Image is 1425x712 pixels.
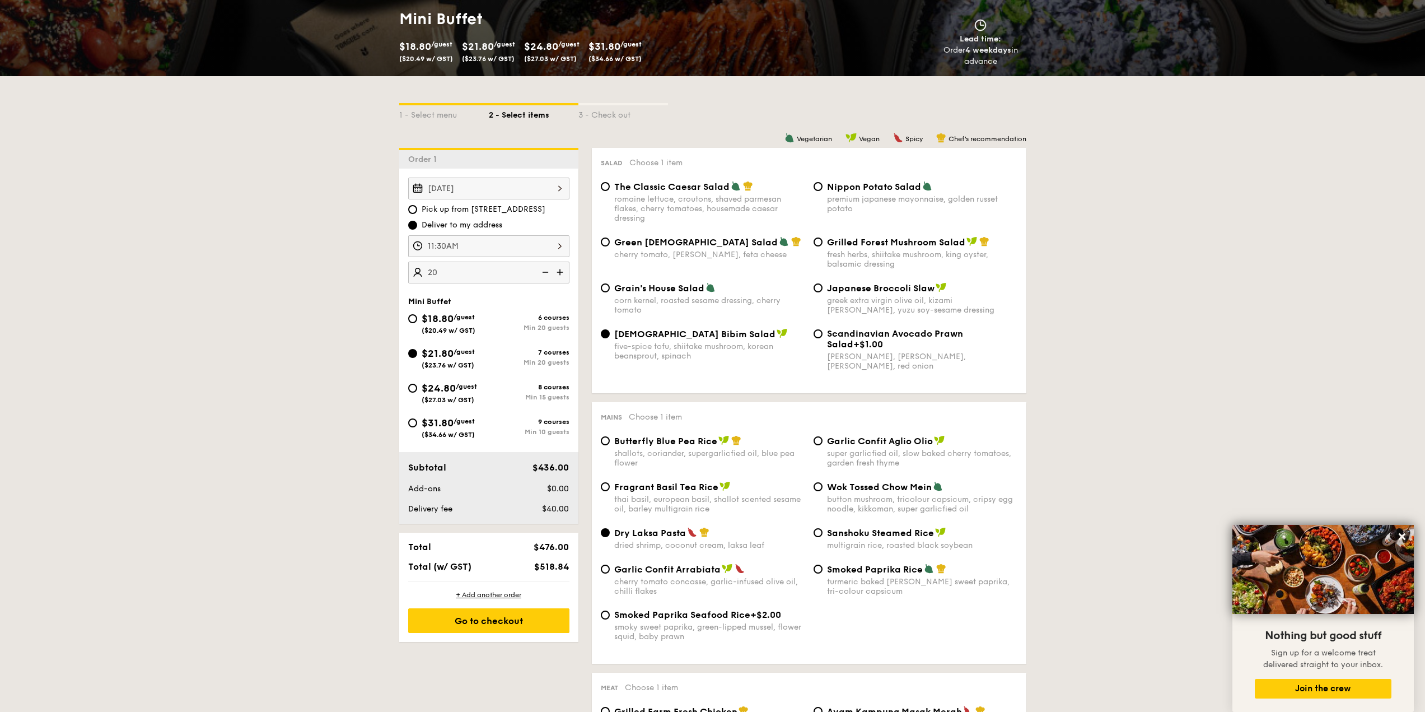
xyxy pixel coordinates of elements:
[588,55,642,63] span: ($34.66 w/ GST)
[408,178,569,199] input: Event date
[422,327,475,334] span: ($20.49 w/ GST)
[408,542,431,552] span: Total
[719,481,731,491] img: icon-vegan.f8ff3823.svg
[489,324,569,332] div: Min 20 guests
[629,158,683,167] span: Choose 1 item
[408,384,417,393] input: $24.80/guest($27.03 w/ GST)8 coursesMin 15 guests
[456,383,477,390] span: /guest
[601,159,623,167] span: Salad
[578,105,668,121] div: 3 - Check out
[408,349,417,358] input: $21.80/guest($23.76 w/ GST)7 coursesMin 20 guests
[960,34,1001,44] span: Lead time:
[408,561,471,572] span: Total (w/ GST)
[422,382,456,394] span: $24.80
[797,135,832,143] span: Vegetarian
[489,393,569,401] div: Min 15 guests
[524,40,558,53] span: $24.80
[687,527,697,537] img: icon-spicy.37a8142b.svg
[408,484,441,494] span: Add-ons
[827,541,1017,550] div: multigrain rice, roasted black soybean
[489,428,569,436] div: Min 10 guests
[853,339,883,350] span: +$1.00
[408,205,417,214] input: Pick up from [STREET_ADDRESS]
[706,282,716,292] img: icon-vegetarian.fe4039eb.svg
[408,221,417,230] input: Deliver to my address
[454,348,475,356] span: /guest
[827,328,963,350] span: Scandinavian Avocado Prawn Salad
[1255,679,1391,699] button: Join the crew
[489,314,569,322] div: 6 courses
[614,564,721,575] span: Garlic Confit Arrabiata
[408,314,417,323] input: $18.80/guest($20.49 w/ GST)6 coursesMin 20 guests
[489,105,578,121] div: 2 - Select items
[722,564,733,574] img: icon-vegan.f8ff3823.svg
[936,282,947,292] img: icon-vegan.f8ff3823.svg
[601,413,622,421] span: Mains
[814,283,823,292] input: Japanese Broccoli Slawgreek extra virgin olive oil, kizami [PERSON_NAME], yuzu soy-sesame dressing
[408,504,452,514] span: Delivery fee
[791,236,801,246] img: icon-chef-hat.a58ddaea.svg
[422,347,454,360] span: $21.80
[1265,629,1381,643] span: Nothing but good stuff
[859,135,880,143] span: Vegan
[422,431,475,439] span: ($34.66 w/ GST)
[431,40,452,48] span: /guest
[422,417,454,429] span: $31.80
[489,418,569,426] div: 9 courses
[936,564,946,574] img: icon-chef-hat.a58ddaea.svg
[614,342,805,361] div: five-spice tofu, shiitake mushroom, korean beansprout, spinach
[536,262,553,283] img: icon-reduce.1d2dbef1.svg
[601,565,610,574] input: Garlic Confit Arrabiatacherry tomato concasse, garlic-infused olive oil, chilli flakes
[614,449,805,468] div: shallots, coriander, supergarlicfied oil, blue pea flower
[399,40,431,53] span: $18.80
[827,495,1017,514] div: button mushroom, tricolour capsicum, cripsy egg noodle, kikkoman, super garlicfied oil
[922,181,932,191] img: icon-vegetarian.fe4039eb.svg
[614,296,805,315] div: corn kernel, roasted sesame dressing, cherry tomato
[625,683,678,692] span: Choose 1 item
[422,313,454,325] span: $18.80
[399,9,708,29] h1: Mini Buffet
[399,55,453,63] span: ($20.49 w/ GST)
[408,262,569,283] input: Number of guests
[614,194,805,223] div: romaine lettuce, croutons, shaved parmesan flakes, cherry tomatoes, housemade caesar dressing
[827,283,935,294] span: Japanese Broccoli Slaw
[614,609,750,620] span: Smoked Paprika Seafood Rice
[614,283,704,294] span: Grain's House Salad
[408,155,441,164] span: Order 1
[777,328,788,338] img: icon-vegan.f8ff3823.svg
[454,417,475,425] span: /guest
[814,482,823,491] input: Wok Tossed Chow Meinbutton mushroom, tricolour capsicum, cripsy egg noodle, kikkoman, super garli...
[814,329,823,338] input: Scandinavian Avocado Prawn Salad+$1.00[PERSON_NAME], [PERSON_NAME], [PERSON_NAME], red onion
[814,528,823,537] input: Sanshoku Steamed Ricemultigrain rice, roasted black soybean
[408,418,417,427] input: $31.80/guest($34.66 w/ GST)9 coursesMin 10 guests
[1393,528,1411,546] button: Close
[489,359,569,366] div: Min 20 guests
[934,435,945,445] img: icon-vegan.f8ff3823.svg
[827,237,965,248] span: Grilled Forest Mushroom Salad
[399,105,489,121] div: 1 - Select menu
[422,396,474,404] span: ($27.03 w/ GST)
[408,608,569,633] div: Go to checkout
[893,133,903,143] img: icon-spicy.37a8142b.svg
[614,182,730,192] span: The Classic Caesar Salad
[601,329,610,338] input: [DEMOGRAPHIC_DATA] Bibim Saladfive-spice tofu, shiitake mushroom, korean beansprout, spinach
[966,236,978,246] img: icon-vegan.f8ff3823.svg
[494,40,515,48] span: /guest
[827,194,1017,213] div: premium japanese mayonnaise, golden russet potato
[462,55,515,63] span: ($23.76 w/ GST)
[924,564,934,574] img: icon-vegetarian.fe4039eb.svg
[779,236,789,246] img: icon-vegetarian.fe4039eb.svg
[553,262,569,283] img: icon-add.58712e84.svg
[454,313,475,321] span: /guest
[532,462,569,473] span: $436.00
[936,133,946,143] img: icon-chef-hat.a58ddaea.svg
[972,19,989,31] img: icon-clock.2db775ea.svg
[462,40,494,53] span: $21.80
[827,482,932,492] span: Wok Tossed Chow Mein
[547,484,569,494] span: $0.00
[827,352,1017,371] div: [PERSON_NAME], [PERSON_NAME], [PERSON_NAME], red onion
[524,55,577,63] span: ($27.03 w/ GST)
[905,135,923,143] span: Spicy
[827,528,934,538] span: Sanshoku Steamed Rice
[408,235,569,257] input: Event time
